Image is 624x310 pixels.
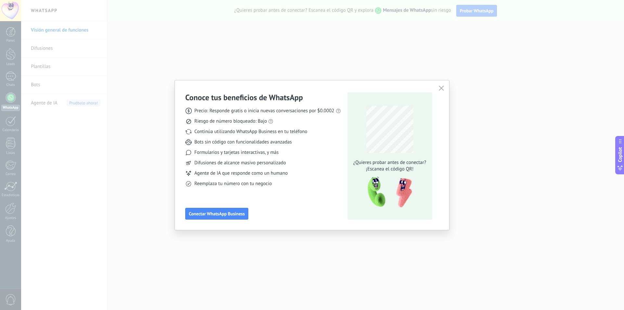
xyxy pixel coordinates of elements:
[362,175,413,210] img: qr-pic-1x.png
[194,139,292,145] span: Bots sin código con funcionalidades avanzadas
[194,160,286,166] span: Difusiones de alcance masivo personalizado
[185,208,248,220] button: Conectar WhatsApp Business
[194,118,267,125] span: Riesgo de número bloqueado: Bajo
[351,166,428,172] span: ¡Escanea el código QR!
[194,128,307,135] span: Continúa utilizando WhatsApp Business en tu teléfono
[194,108,334,114] span: Precio: Responde gratis o inicia nuevas conversaciones por $0.0002
[189,211,245,216] span: Conectar WhatsApp Business
[194,181,272,187] span: Reemplaza tu número con tu negocio
[194,149,279,156] span: Formularios y tarjetas interactivas, y más
[185,92,303,102] h3: Conoce tus beneficios de WhatsApp
[617,147,623,162] span: Copilot
[194,170,288,177] span: Agente de IA que responde como un humano
[351,159,428,166] span: ¿Quieres probar antes de conectar?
